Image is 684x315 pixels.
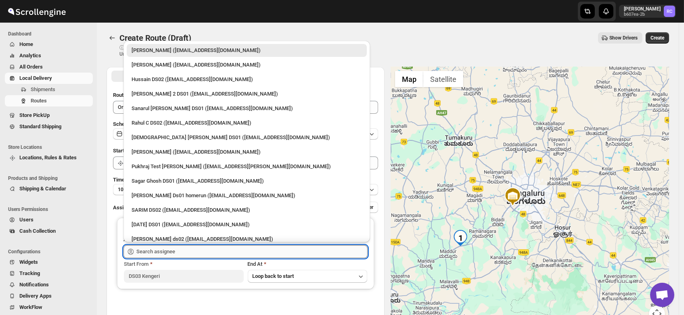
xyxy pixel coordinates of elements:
[124,261,149,267] span: Start From
[5,61,93,73] button: All Orders
[19,304,42,310] span: WorkFlow
[19,123,61,129] span: Standard Shipping
[123,115,370,129] li: Rahul C DS02 (rahul.chopra@home-run.co)
[5,183,93,194] button: Shipping & Calendar
[123,44,370,57] li: Rahul Chopra (pukhraj@home-run.co)
[123,71,370,86] li: Hussain DS02 (jarav60351@abatido.com)
[132,61,362,69] div: [PERSON_NAME] ([EMAIL_ADDRESS][DOMAIN_NAME])
[609,35,638,41] span: Show Drivers
[132,148,362,156] div: [PERSON_NAME] ([EMAIL_ADDRESS][DOMAIN_NAME])
[111,71,245,82] button: All Route Options
[123,188,370,202] li: Sourav Ds01 homerun (bamij29633@eluxeer.com)
[5,50,93,61] button: Analytics
[132,46,362,54] div: [PERSON_NAME] ([EMAIL_ADDRESS][DOMAIN_NAME])
[132,206,362,214] div: SARIM DS02 ([EMAIL_ADDRESS][DOMAIN_NAME])
[132,119,362,127] div: Rahul C DS02 ([EMAIL_ADDRESS][DOMAIN_NAME])
[667,9,672,14] text: RC
[423,71,463,87] button: Show satellite imagery
[19,154,77,161] span: Locations, Rules & Rates
[5,152,93,163] button: Locations, Rules & Rates
[123,231,370,246] li: Rashidul ds02 (vaseno4694@minduls.com)
[132,90,362,98] div: [PERSON_NAME] 2 DS01 ([EMAIL_ADDRESS][DOMAIN_NAME])
[113,148,177,154] span: Start Location (Warehouse)
[646,32,669,44] button: Create
[123,86,370,100] li: Ali Husain 2 DS01 (petec71113@advitize.com)
[31,98,47,104] span: Routes
[19,259,38,265] span: Widgets
[113,92,141,98] span: Route Name
[119,44,247,57] p: ⓘ Shipments can also be added from Shipments menu Unrouted tab
[113,177,146,183] span: Time Per Stop
[5,268,93,279] button: Tracking
[123,144,370,159] li: Vikas Rathod (lolegiy458@nalwan.com)
[5,95,93,106] button: Routes
[132,134,362,142] div: [DEMOGRAPHIC_DATA] [PERSON_NAME] DS01 ([EMAIL_ADDRESS][DOMAIN_NAME])
[123,217,370,231] li: Raja DS01 (gasecig398@owlny.com)
[6,1,67,21] img: ScrollEngine
[650,283,674,307] a: Open chat
[8,175,93,181] span: Products and Shipping
[19,228,56,234] span: Cash Collection
[113,184,378,195] button: 10 minutes
[132,177,362,185] div: Sagar Ghosh DS01 ([EMAIL_ADDRESS][DOMAIN_NAME])
[8,144,93,150] span: Store Locations
[5,225,93,237] button: Cash Collection
[19,112,50,118] span: Store PickUp
[132,192,362,200] div: [PERSON_NAME] Ds01 homerun ([EMAIL_ADDRESS][DOMAIN_NAME])
[123,202,370,217] li: SARIM DS02 (xititor414@owlny.com)
[19,217,33,223] span: Users
[119,33,191,43] span: Create Route (Draft)
[107,32,118,44] button: Routes
[5,279,93,290] button: Notifications
[5,290,93,302] button: Delivery Apps
[118,186,142,193] span: 10 minutes
[8,31,93,37] span: Dashboard
[8,248,93,255] span: Configurations
[253,273,294,279] span: Loop back to start
[19,270,40,276] span: Tracking
[136,245,368,258] input: Search assignee
[5,84,93,95] button: Shipments
[651,35,664,41] span: Create
[113,204,135,211] span: Assign to
[123,57,370,71] li: Mujakkir Benguli (voweh79617@daypey.com)
[19,41,33,47] span: Home
[123,159,370,173] li: Pukhraj Test Grewal (lesogip197@pariag.com)
[5,39,93,50] button: Home
[132,235,362,243] div: [PERSON_NAME] ds02 ([EMAIL_ADDRESS][DOMAIN_NAME])
[132,75,362,83] div: Hussain DS02 ([EMAIL_ADDRESS][DOMAIN_NAME])
[248,270,367,283] button: Loop back to start
[19,293,52,299] span: Delivery Apps
[5,302,93,313] button: WorkFlow
[19,75,52,81] span: Local Delivery
[395,71,423,87] button: Show street map
[31,86,55,92] span: Shipments
[132,104,362,113] div: Sanarul [PERSON_NAME] DS01 ([EMAIL_ADDRESS][DOMAIN_NAME])
[132,163,362,171] div: Pukhraj Test [PERSON_NAME] ([EMAIL_ADDRESS][PERSON_NAME][DOMAIN_NAME])
[619,5,676,18] button: User menu
[5,214,93,225] button: Users
[624,12,661,17] p: b607ea-2b
[113,101,378,114] input: Eg: Bengaluru Route
[19,282,49,288] span: Notifications
[248,260,367,268] div: End At
[113,128,378,140] button: [DATE]|[DATE]
[598,32,642,44] button: Show Drivers
[123,100,370,115] li: Sanarul Haque DS01 (fefifag638@adosnan.com)
[624,6,661,12] p: [PERSON_NAME]
[19,186,66,192] span: Shipping & Calendar
[664,6,675,17] span: Rahul Chopra
[132,221,362,229] div: [DATE] DS01 ([EMAIL_ADDRESS][DOMAIN_NAME])
[452,230,469,246] div: 1
[5,257,93,268] button: Widgets
[19,64,43,70] span: All Orders
[8,206,93,213] span: Users Permissions
[113,121,145,127] span: Scheduled for
[123,173,370,188] li: Sagar Ghosh DS01 (loneyoj483@downlor.com)
[123,129,370,144] li: Islam Laskar DS01 (vixib74172@ikowat.com)
[19,52,41,58] span: Analytics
